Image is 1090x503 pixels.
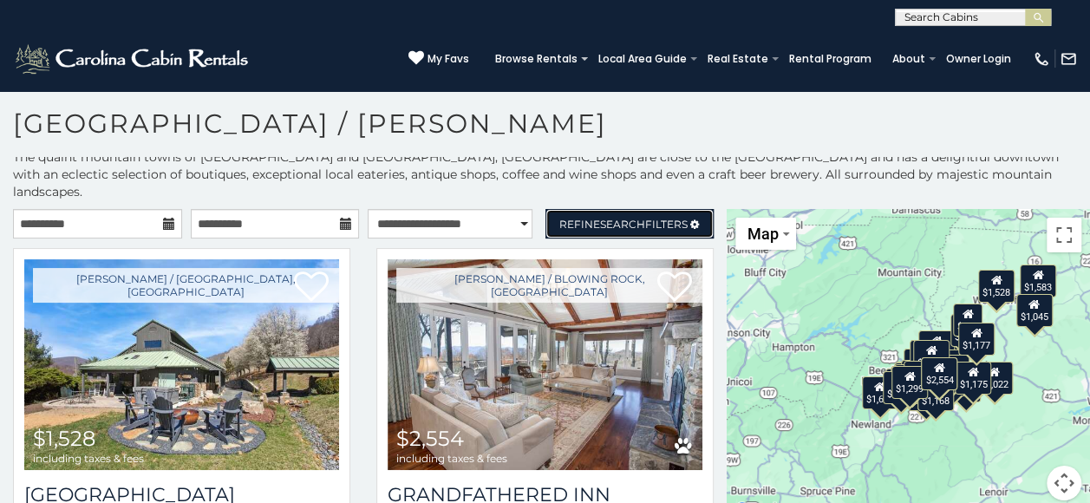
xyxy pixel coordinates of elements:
a: Owner Login [937,47,1020,71]
span: My Favs [428,51,469,67]
span: Map [747,225,779,243]
div: $1,603 [861,376,897,409]
img: Bluff View Farm [24,259,339,470]
span: Refine Filters [559,218,688,231]
a: My Favs [408,50,469,68]
img: Grandfathered Inn [388,259,702,470]
div: $2,554 [921,357,957,390]
a: Rental Program [780,47,880,71]
div: $891 [953,304,982,336]
div: $1,023 [932,355,969,388]
div: $2,459 [910,340,946,373]
a: Grandfathered Inn $2,554 including taxes & fees [388,259,702,470]
div: $1,065 [913,340,950,373]
a: About [884,47,934,71]
span: including taxes & fees [33,453,144,464]
a: RefineSearchFilters [545,209,715,238]
div: $1,583 [1020,265,1056,297]
img: mail-regular-white.png [1060,50,1077,68]
a: [PERSON_NAME] / Blowing Rock, [GEOGRAPHIC_DATA] [396,268,702,303]
a: Real Estate [699,47,777,71]
img: White-1-2.png [13,42,253,76]
div: $1,528 [978,270,1015,303]
span: $1,528 [33,426,95,451]
div: $1,022 [976,362,1012,395]
div: $1,940 [882,371,918,404]
div: $1,299 [891,366,927,399]
div: $1,045 [1015,294,1052,327]
div: $1,469 [918,330,955,363]
a: Local Area Guide [590,47,695,71]
button: Change map style [735,218,796,250]
div: $1,168 [917,378,954,411]
button: Toggle fullscreen view [1047,218,1081,252]
button: Map camera controls [1047,466,1081,500]
div: $1,177 [958,323,995,356]
span: $2,554 [396,426,464,451]
div: $771 [950,314,979,347]
a: [PERSON_NAME] / [GEOGRAPHIC_DATA], [GEOGRAPHIC_DATA] [33,268,339,303]
a: Bluff View Farm $1,528 including taxes & fees [24,259,339,470]
span: Search [600,218,645,231]
img: phone-regular-white.png [1033,50,1050,68]
div: $1,175 [955,362,991,395]
a: Browse Rentals [486,47,586,71]
span: including taxes & fees [396,453,507,464]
